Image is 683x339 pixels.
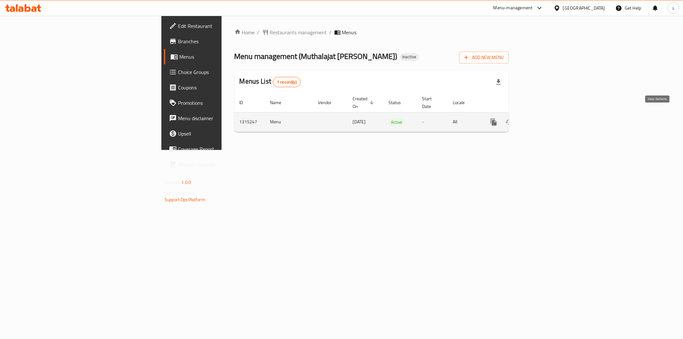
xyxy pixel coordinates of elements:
[417,112,448,132] td: -
[164,64,275,80] a: Choice Groups
[389,119,405,126] span: Active
[493,4,533,12] div: Menu-management
[178,145,270,153] span: Coverage Report
[178,68,270,76] span: Choice Groups
[164,18,275,34] a: Edit Restaurant
[448,112,481,132] td: All
[672,4,674,12] span: s
[273,77,301,87] div: Total records count
[178,84,270,91] span: Coupons
[179,53,270,61] span: Menus
[165,178,180,186] span: Version:
[164,126,275,141] a: Upsell
[240,77,301,87] h2: Menus List
[459,52,509,63] button: Add New Menu
[178,22,270,30] span: Edit Restaurant
[491,74,506,90] div: Export file
[464,54,504,62] span: Add New Menu
[353,118,366,126] span: [DATE]
[240,99,252,106] span: ID
[164,34,275,49] a: Branches
[164,49,275,64] a: Menus
[234,29,509,36] nav: breadcrumb
[234,93,553,132] table: enhanced table
[342,29,357,36] span: Menus
[262,29,327,36] a: Restaurants management
[318,99,340,106] span: Vendor
[234,49,397,63] span: Menu management ( Muthalajat [PERSON_NAME] )
[400,53,419,61] div: Inactive
[164,80,275,95] a: Coupons
[486,114,501,130] button: more
[389,118,405,126] div: Active
[400,54,419,60] span: Inactive
[273,79,300,85] span: 1 record(s)
[165,195,205,204] a: Support.OpsPlatform
[164,111,275,126] a: Menu disclaimer
[164,95,275,111] a: Promotions
[270,29,327,36] span: Restaurants management
[265,112,313,132] td: Menu
[270,99,290,106] span: Name
[501,114,517,130] button: Change Status
[453,99,473,106] span: Locale
[353,95,376,110] span: Created On
[329,29,332,36] li: /
[178,99,270,107] span: Promotions
[563,4,605,12] div: [GEOGRAPHIC_DATA]
[178,37,270,45] span: Branches
[178,130,270,137] span: Upsell
[164,141,275,157] a: Coverage Report
[178,161,270,168] span: Grocery Checklist
[178,114,270,122] span: Menu disclaimer
[181,178,191,186] span: 1.0.0
[165,189,194,197] span: Get support on:
[389,99,410,106] span: Status
[164,157,275,172] a: Grocery Checklist
[481,93,553,112] th: Actions
[422,95,440,110] span: Start Date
